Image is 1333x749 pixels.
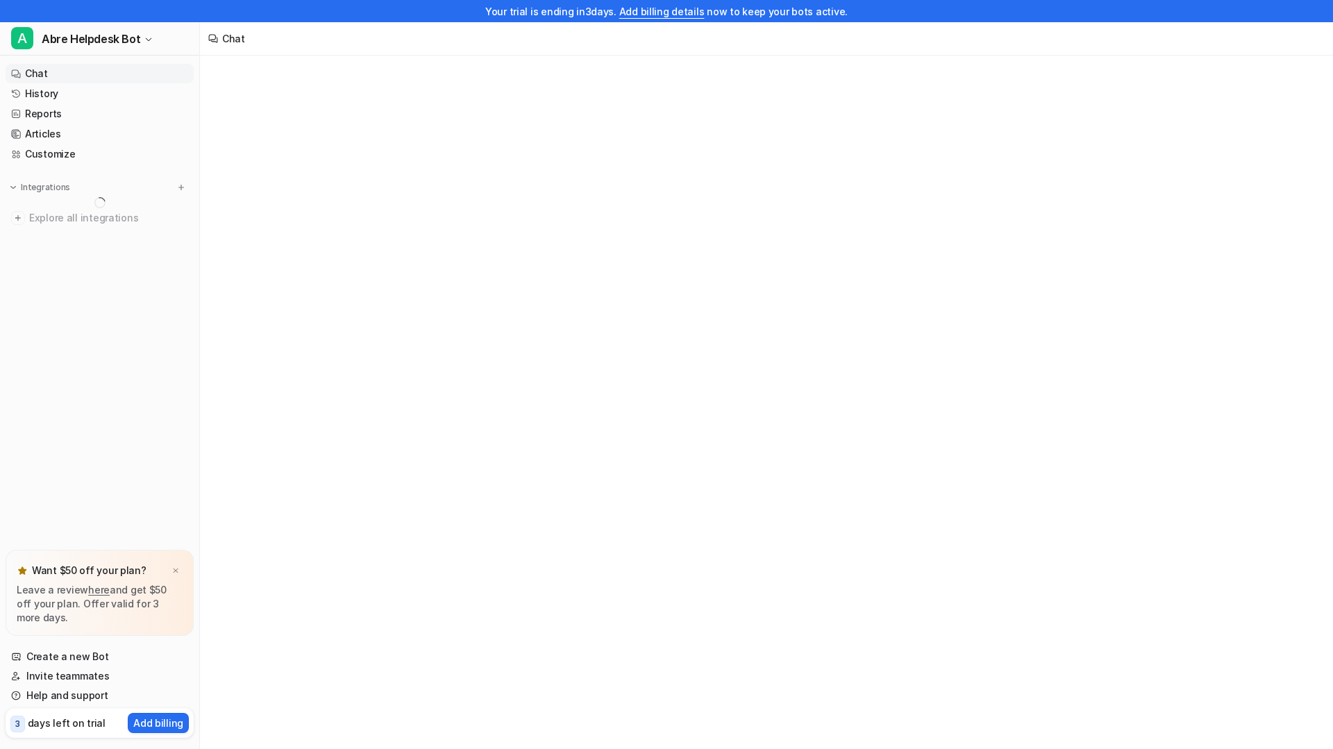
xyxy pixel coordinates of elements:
a: Add billing details [619,6,705,17]
a: here [88,584,110,596]
p: Add billing [133,716,183,730]
a: Invite teammates [6,666,194,686]
a: Chat [6,64,194,83]
a: Articles [6,124,194,144]
span: Explore all integrations [29,207,188,229]
p: Want $50 off your plan? [32,564,146,578]
p: 3 [15,718,20,730]
p: days left on trial [28,716,106,730]
p: Integrations [21,182,70,193]
a: Customize [6,144,194,164]
img: star [17,565,28,576]
span: A [11,27,33,49]
div: Chat [222,31,245,46]
button: Add billing [128,713,189,733]
p: Leave a review and get $50 off your plan. Offer valid for 3 more days. [17,583,183,625]
img: x [171,566,180,575]
a: Reports [6,104,194,124]
a: Help and support [6,686,194,705]
a: Create a new Bot [6,647,194,666]
img: expand menu [8,183,18,192]
a: Explore all integrations [6,208,194,228]
a: History [6,84,194,103]
img: explore all integrations [11,211,25,225]
img: menu_add.svg [176,183,186,192]
span: Abre Helpdesk Bot [42,29,140,49]
button: Integrations [6,180,74,194]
